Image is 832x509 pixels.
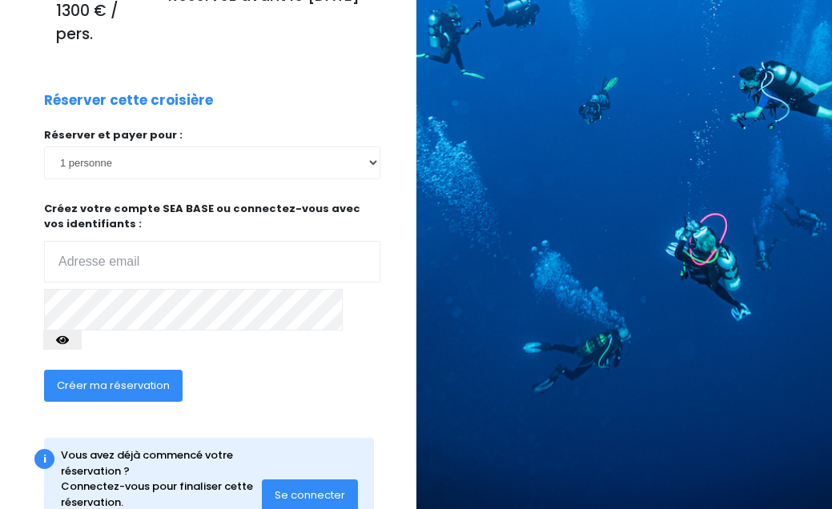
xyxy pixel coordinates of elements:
[34,449,54,469] div: i
[44,241,380,283] input: Adresse email
[57,378,170,393] span: Créer ma réservation
[44,370,183,402] button: Créer ma réservation
[44,201,380,283] p: Créez votre compte SEA BASE ou connectez-vous avec vos identifiants :
[275,487,345,503] span: Se connecter
[262,487,358,501] a: Se connecter
[44,127,380,143] p: Réserver et payer pour :
[44,90,213,111] p: Réserver cette croisière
